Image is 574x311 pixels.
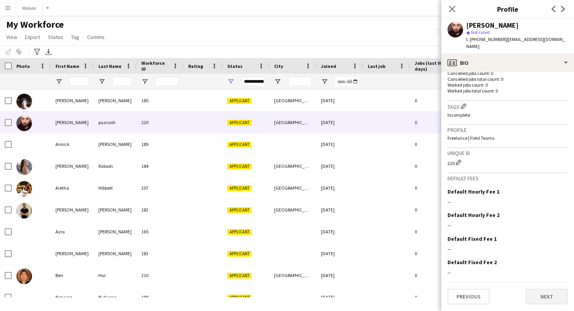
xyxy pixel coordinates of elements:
[466,22,519,29] div: [PERSON_NAME]
[227,251,251,257] span: Applicant
[94,133,137,155] div: [PERSON_NAME]
[51,286,94,308] div: Benazer
[288,77,312,86] input: City Filter Input
[84,32,108,42] a: Comms
[94,265,137,286] div: Hur
[141,60,169,72] span: Workforce ID
[274,63,283,69] span: City
[51,90,94,111] div: [PERSON_NAME]
[227,120,251,126] span: Applicant
[447,222,568,229] div: --
[335,77,358,86] input: Joined Filter Input
[526,289,568,304] button: Next
[51,155,94,177] div: [PERSON_NAME]
[137,112,184,133] div: 220
[447,102,568,110] h3: Tags
[51,133,94,155] div: Annick
[447,269,568,276] div: --
[447,289,490,304] button: Previous
[55,63,79,69] span: First Name
[447,135,568,141] p: Freelance | Field Teams
[321,63,336,69] span: Joined
[410,286,461,308] div: 0
[141,78,148,85] button: Open Filter Menu
[269,177,316,199] div: [GEOGRAPHIC_DATA]
[447,245,568,252] div: --
[87,34,105,41] span: Comms
[447,88,568,94] p: Worked jobs total count: 0
[466,36,565,49] span: | [EMAIL_ADDRESS][DOMAIN_NAME]
[51,199,94,220] div: [PERSON_NAME]
[71,34,79,41] span: Tag
[137,199,184,220] div: 182
[316,286,363,308] div: [DATE]
[410,155,461,177] div: 0
[6,19,64,30] span: My Workforce
[441,53,574,72] div: Bio
[227,63,242,69] span: Status
[316,199,363,220] div: [DATE]
[55,78,62,85] button: Open Filter Menu
[447,211,499,219] h3: Default Hourly Fee 2
[155,77,179,86] input: Workforce ID Filter Input
[316,243,363,264] div: [DATE]
[269,155,316,177] div: [GEOGRAPHIC_DATA]
[51,265,94,286] div: Ben
[316,112,363,133] div: [DATE]
[137,133,184,155] div: 189
[447,149,568,156] h3: Unique ID
[447,70,568,76] p: Cancelled jobs count: 0
[410,265,461,286] div: 0
[316,221,363,242] div: [DATE]
[68,32,82,42] a: Tag
[16,63,30,69] span: Photo
[447,259,497,266] h3: Default Fixed Fee 2
[44,47,53,57] app-action-btn: Export XLSX
[466,36,507,42] span: t. [PHONE_NUMBER]
[316,155,363,177] div: [DATE]
[447,198,568,205] div: --
[94,112,137,133] div: pazvash
[137,265,184,286] div: 210
[137,90,184,111] div: 185
[227,78,234,85] button: Open Filter Menu
[368,63,385,69] span: Last job
[137,243,184,264] div: 183
[94,199,137,220] div: [PERSON_NAME]
[227,207,251,213] span: Applicant
[16,116,32,131] img: Alexandre pazvash
[32,47,42,57] app-action-btn: Advanced filters
[51,112,94,133] div: [PERSON_NAME]
[137,286,184,308] div: 188
[471,29,490,35] span: Not rated
[410,133,461,155] div: 0
[70,77,89,86] input: First Name Filter Input
[16,94,32,109] img: Ahmed Omer
[447,76,568,82] p: Cancelled jobs total count: 0
[227,185,251,191] span: Applicant
[51,221,94,242] div: Ayra
[16,203,32,219] img: Ashton Bunn
[16,268,32,284] img: Ben Hur
[410,90,461,111] div: 0
[94,90,137,111] div: [PERSON_NAME]
[410,221,461,242] div: 0
[227,295,251,300] span: Applicant
[137,221,184,242] div: 165
[98,78,105,85] button: Open Filter Menu
[16,0,43,16] button: Molson
[269,90,316,111] div: [GEOGRAPHIC_DATA]
[51,177,94,199] div: Aretha
[316,133,363,155] div: [DATE]
[410,177,461,199] div: 0
[137,155,184,177] div: 184
[410,243,461,264] div: 0
[51,243,94,264] div: [PERSON_NAME]
[415,60,447,72] span: Jobs (last 90 days)
[269,265,316,286] div: [GEOGRAPHIC_DATA]
[94,243,137,264] div: [PERSON_NAME]
[321,78,328,85] button: Open Filter Menu
[45,32,66,42] a: Status
[447,188,499,195] h3: Default Hourly Fee 1
[447,112,568,118] p: Incomplete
